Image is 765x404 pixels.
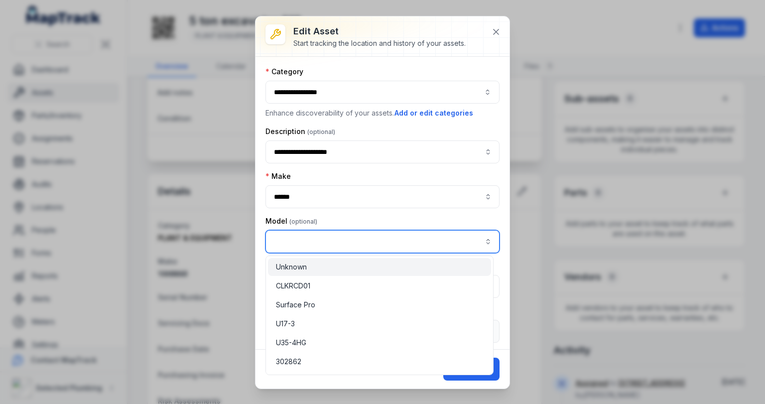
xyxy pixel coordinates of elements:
span: U35-4HG [276,338,306,348]
span: Surface Pro [276,300,315,310]
span: U17-3 [276,319,295,329]
span: Unknown [276,262,307,272]
span: 302862 [276,357,301,367]
input: asset-edit:cf[68832b05-6ea9-43b4-abb7-d68a6a59beaf]-label [265,230,500,253]
span: CLKRCD01 [276,281,310,291]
